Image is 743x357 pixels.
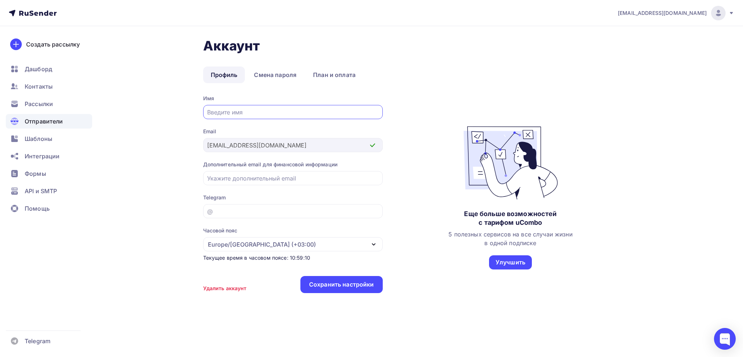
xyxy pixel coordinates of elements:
[208,240,316,249] div: Europe/[GEOGRAPHIC_DATA] (+03:00)
[6,166,92,181] a: Формы
[203,128,383,135] div: Email
[496,258,525,267] div: Улучшить
[464,210,557,227] div: Еще больше возможностей с тарифом uCombo
[203,227,383,251] button: Часовой пояс Europe/[GEOGRAPHIC_DATA] (+03:00)
[305,66,363,83] a: План и оплата
[25,134,52,143] span: Шаблоны
[26,40,80,49] div: Создать рассылку
[25,337,50,345] span: Telegram
[203,227,237,234] div: Часовой пояс
[203,95,383,102] div: Имя
[618,9,707,17] span: [EMAIL_ADDRESS][DOMAIN_NAME]
[207,174,378,183] input: Укажите дополнительный email
[203,285,247,292] div: Удалить аккаунт
[6,131,92,146] a: Шаблоны
[6,79,92,94] a: Контакты
[6,114,92,129] a: Отправители
[203,38,639,54] h1: Аккаунт
[203,194,383,201] div: Telegram
[618,6,734,20] a: [EMAIL_ADDRESS][DOMAIN_NAME]
[309,280,374,289] div: Сохранить настройки
[203,161,383,168] div: Дополнительный email для финансовой информации
[25,187,57,195] span: API и SMTP
[25,82,53,91] span: Контакты
[203,66,245,83] a: Профиль
[207,207,213,216] div: @
[25,100,53,108] span: Рассылки
[203,254,383,261] div: Текущее время в часовом поясе: 10:59:10
[6,62,92,76] a: Дашборд
[246,66,304,83] a: Смена пароля
[25,65,52,73] span: Дашборд
[25,204,50,213] span: Помощь
[25,169,46,178] span: Формы
[25,117,63,126] span: Отправители
[25,152,59,161] span: Интеграции
[207,108,378,117] input: Введите имя
[6,97,92,111] a: Рассылки
[448,230,572,247] div: 5 полезных сервисов на все случаи жизни в одной подписке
